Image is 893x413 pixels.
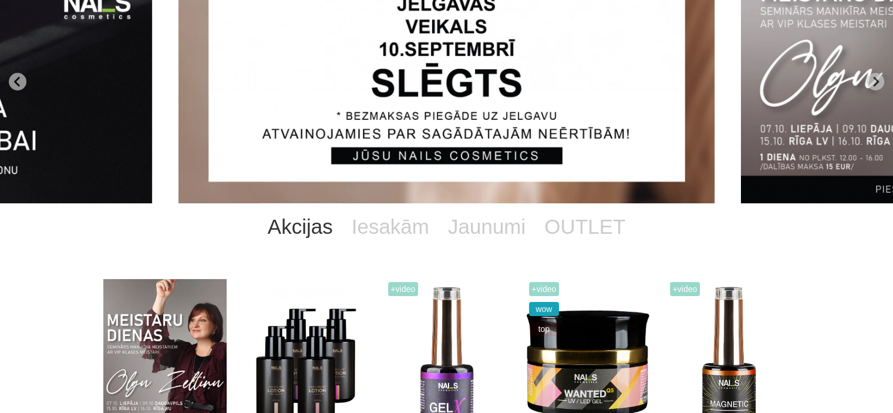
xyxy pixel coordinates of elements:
[388,282,419,296] span: +Video
[342,203,439,250] a: Iesakām
[529,282,560,296] span: +Video
[535,203,635,250] a: OUTLET
[529,322,560,336] span: top
[529,302,560,316] span: wow
[9,73,26,90] button: Go to last slide
[439,203,535,250] a: Jaunumi
[258,203,342,250] a: Akcijas
[670,282,700,296] span: +Video
[867,73,884,90] button: Next slide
